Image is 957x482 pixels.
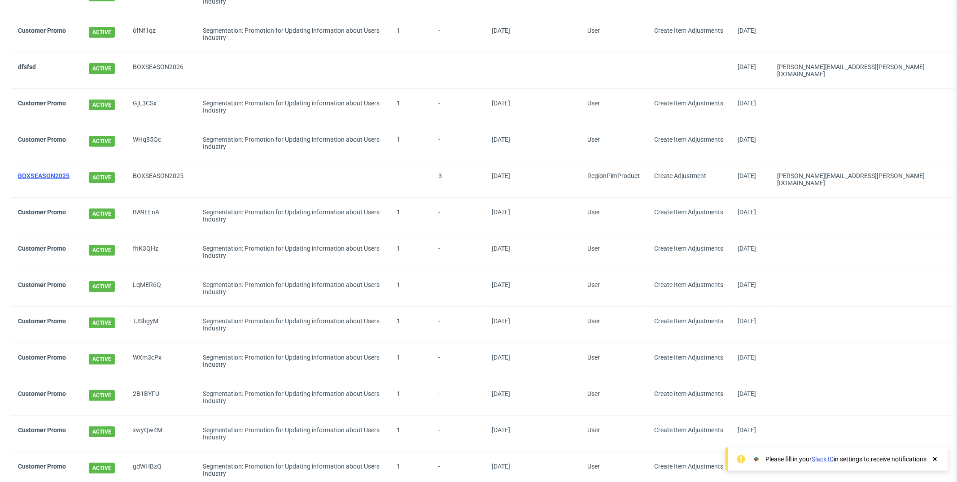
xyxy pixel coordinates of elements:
[89,245,115,256] span: ACTIVE
[587,100,600,107] span: User
[18,317,66,325] a: Customer Promo
[397,426,400,434] span: 1
[133,27,188,41] span: 6fNf1qz
[133,63,188,78] span: BOXSEASON2026
[587,463,600,470] span: User
[133,426,188,441] span: xwyQw4M
[18,390,66,397] a: Customer Promo
[397,63,424,78] span: -
[654,390,723,397] span: Create Item Adjustments
[18,245,66,252] a: Customer Promo
[492,426,510,434] span: [DATE]
[397,208,400,216] span: 1
[438,390,477,404] span: -
[738,63,756,70] span: [DATE]
[203,463,382,477] div: Segmentation: Promotion for Updating information about Users Industry
[438,317,477,332] span: -
[492,63,510,78] span: -
[738,136,756,143] span: [DATE]
[89,390,115,401] span: ACTIVE
[397,354,400,361] span: 1
[765,455,926,464] div: Please fill in your in settings to receive notifications
[738,426,756,434] span: [DATE]
[587,172,640,179] span: Region PimProduct
[397,463,400,470] span: 1
[738,245,756,252] span: [DATE]
[654,281,723,288] span: Create Item Adjustments
[89,136,115,147] span: ACTIVE
[654,426,723,434] span: Create Item Adjustments
[587,354,600,361] span: User
[438,100,477,114] span: -
[397,390,400,397] span: 1
[203,317,382,332] div: Segmentation: Promotion for Updating information about Users Industry
[738,172,756,179] span: [DATE]
[397,317,400,325] span: 1
[738,390,756,397] span: [DATE]
[18,463,66,470] a: Customer Promo
[654,245,723,252] span: Create Item Adjustments
[203,100,382,114] div: Segmentation: Promotion for Updating information about Users Industry
[738,208,756,216] span: [DATE]
[203,245,382,259] div: Segmentation: Promotion for Updating information about Users Industry
[18,208,66,216] a: Customer Promo
[654,463,723,470] span: Create Item Adjustments
[492,136,510,143] span: [DATE]
[397,136,400,143] span: 1
[133,354,188,368] span: WXm3cPx
[492,245,510,252] span: [DATE]
[133,136,188,150] span: WHq85Qc
[438,245,477,259] span: -
[133,208,188,223] span: BA9EEnA
[777,172,957,187] div: [PERSON_NAME][EMAIL_ADDRESS][PERSON_NAME][DOMAIN_NAME]
[203,281,382,295] div: Segmentation: Promotion for Updating information about Users Industry
[752,455,761,464] img: Slack
[777,63,957,78] div: [PERSON_NAME][EMAIL_ADDRESS][PERSON_NAME][DOMAIN_NAME]
[89,463,115,473] span: ACTIVE
[89,172,115,183] span: ACTIVE
[133,390,188,404] span: 2B1BYFU
[587,136,600,143] span: User
[397,172,424,187] span: -
[654,354,723,361] span: Create Item Adjustments
[89,317,115,328] span: ACTIVE
[738,100,756,107] span: [DATE]
[89,63,115,74] span: ACTIVE
[438,463,477,477] span: -
[18,100,66,107] a: Customer Promo
[812,456,834,463] a: Slack ID
[654,27,723,34] span: Create Item Adjustments
[89,281,115,292] span: ACTIVE
[438,27,477,41] span: -
[133,245,188,259] span: fhK3QHz
[133,463,188,477] span: gdWHBzQ
[587,208,600,216] span: User
[397,281,400,288] span: 1
[203,390,382,404] div: Segmentation: Promotion for Updating information about Users Industry
[654,136,723,143] span: Create Item Adjustments
[654,317,723,325] span: Create Item Adjustments
[397,100,400,107] span: 1
[438,172,442,179] span: 3
[438,136,477,150] span: -
[18,27,66,34] a: Customer Promo
[89,208,115,219] span: ACTIVE
[587,390,600,397] span: User
[438,63,477,78] span: -
[133,100,188,114] span: GjL3CSx
[587,281,600,288] span: User
[492,390,510,397] span: [DATE]
[492,100,510,107] span: [DATE]
[654,172,706,179] span: Create Adjustment
[492,172,510,179] span: [DATE]
[203,136,382,150] div: Segmentation: Promotion for Updating information about Users Industry
[18,172,70,179] a: BOXSEASON2025
[438,354,477,368] span: -
[587,245,600,252] span: User
[18,63,36,70] a: dfsfsd
[397,245,400,252] span: 1
[738,354,756,361] span: [DATE]
[18,354,66,361] a: Customer Promo
[89,27,115,38] span: ACTIVE
[133,281,188,295] span: LqMER6Q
